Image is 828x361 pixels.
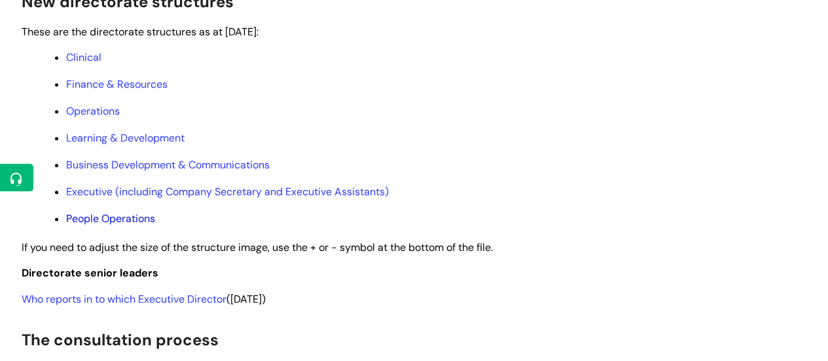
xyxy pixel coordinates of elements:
[66,77,168,91] a: Finance & Resources
[22,240,493,254] span: If you need to adjust the size of the structure image, use the + or - symbol at the bottom of the...
[22,25,259,39] span: These are the directorate structures as at [DATE]:
[66,104,120,118] a: Operations
[66,131,185,145] a: Learning & Development
[22,292,226,306] a: Who reports in to which Executive Director
[66,158,270,172] a: Business Development & Communications
[22,292,266,306] span: ([DATE])
[22,330,219,350] span: The consultation process
[66,50,101,64] a: Clinical
[22,266,158,280] span: Directorate senior leaders
[66,212,155,225] a: People Operations
[66,185,389,199] a: Executive (including Company Secretary and Executive Assistants)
